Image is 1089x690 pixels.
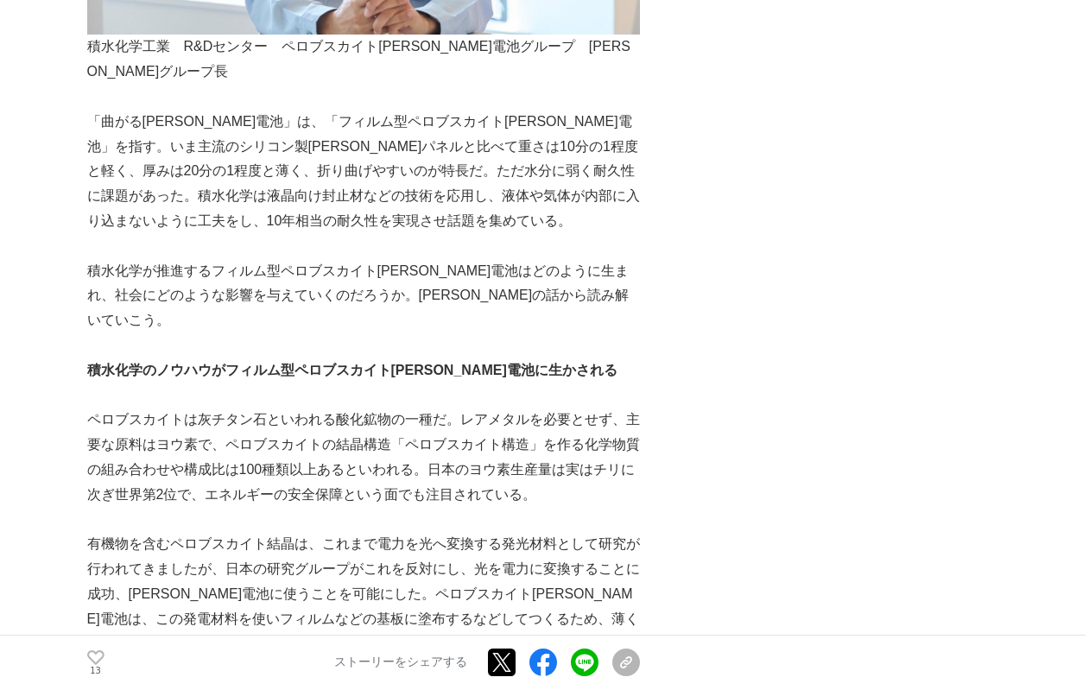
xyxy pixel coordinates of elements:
p: 積水化学が推進するフィルム型ペロブスカイト[PERSON_NAME]電池はどのように生まれ、社会にどのような影響を与えていくのだろうか。[PERSON_NAME]の話から読み解いていこう。 [87,259,640,333]
p: 「曲がる[PERSON_NAME]電池」は、「フィルム型ペロブスカイト[PERSON_NAME]電池」を指す。いま主流のシリコン製[PERSON_NAME]パネルと比べて重さは10分の1程度と軽... [87,110,640,234]
p: ペロブスカイトは灰チタン石といわれる酸化鉱物の一種だ。レアメタルを必要とせず、主要な原料はヨウ素で、ペロブスカイトの結晶構造「ペロブスカイト構造」を作る化学物質の組み合わせや構成比は100種類以... [87,408,640,507]
p: ストーリーをシェアする [334,655,467,671]
strong: 積水化学のノウハウがフィルム型ペロブスカイト[PERSON_NAME]電池に生かされる [87,363,617,377]
p: 積水化学工業 R&Dセンター ペロブスカイト[PERSON_NAME]電池グループ [PERSON_NAME]グループ長 [87,35,640,85]
p: 13 [87,667,104,675]
p: 有機物を含むペロブスカイト結晶は、これまで電力を光へ変換する発光材料として研究が行われてきましたが、日本の研究グループがこれを反対にし、光を電力に変換することに成功、[PERSON_NAME]電... [87,532,640,656]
